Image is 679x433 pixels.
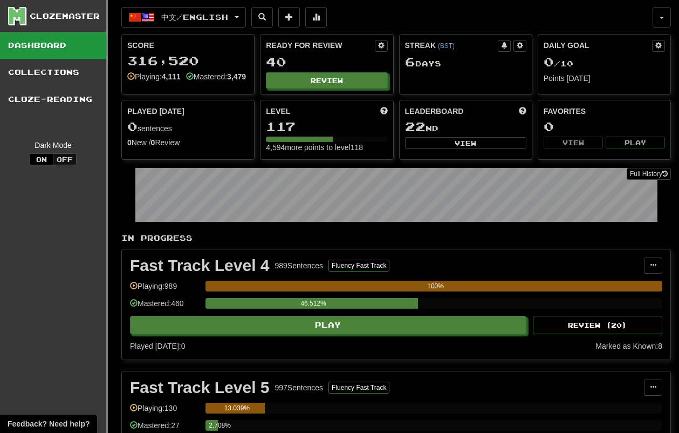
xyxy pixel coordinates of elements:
div: Streak [405,40,498,51]
div: 117 [266,120,387,133]
strong: 4,111 [162,72,181,81]
strong: 3,479 [227,72,246,81]
button: On [30,153,53,165]
div: 0 [544,120,665,133]
a: (BST) [438,42,455,50]
div: Playing: 989 [130,281,200,299]
a: Full History [627,168,671,180]
div: Mastered: 460 [130,298,200,316]
div: Marked as Known: 8 [595,341,662,351]
div: Day s [405,55,526,69]
span: Played [DATE]: 0 [130,342,185,350]
button: Search sentences [251,7,273,28]
div: Favorites [544,106,665,117]
button: Off [53,153,77,165]
span: Played [DATE] [127,106,184,117]
span: Level [266,106,290,117]
div: Dark Mode [8,140,98,151]
p: In Progress [121,233,671,243]
div: Score [127,40,249,51]
div: 316,520 [127,54,249,67]
div: Mastered: [186,71,246,82]
div: Ready for Review [266,40,374,51]
button: Play [130,316,526,334]
div: Fast Track Level 4 [130,258,270,274]
div: 4,594 more points to level 118 [266,142,387,153]
button: View [544,137,603,148]
div: 2.708% [209,420,218,431]
div: 997 Sentences [275,382,324,393]
span: / 10 [544,59,573,68]
strong: 0 [127,138,132,147]
strong: 0 [151,138,155,147]
div: Playing: 130 [130,403,200,421]
button: Add sentence to collection [278,7,300,28]
div: Daily Goal [544,40,652,52]
button: Play [606,137,665,148]
span: 中文 / English [161,12,228,22]
span: Leaderboard [405,106,464,117]
button: 中文/English [121,7,246,28]
span: This week in points, UTC [519,106,526,117]
div: 989 Sentences [275,260,324,271]
div: 100% [209,281,662,292]
span: Score more points to level up [380,106,388,117]
button: Review (20) [533,316,662,334]
div: Points [DATE] [544,73,665,84]
button: More stats [305,7,327,28]
div: Clozemaster [30,11,100,22]
button: Fluency Fast Track [328,260,389,272]
span: 22 [405,119,426,134]
div: Fast Track Level 5 [130,380,270,396]
span: 6 [405,54,415,69]
div: sentences [127,120,249,134]
span: 0 [544,54,554,69]
button: Review [266,72,387,89]
div: 46.512% [209,298,418,309]
span: 0 [127,119,138,134]
div: 40 [266,55,387,69]
div: Playing: [127,71,181,82]
button: View [405,137,526,149]
div: 13.039% [209,403,265,414]
button: Fluency Fast Track [328,382,389,394]
div: New / Review [127,137,249,148]
div: nd [405,120,526,134]
span: Open feedback widget [8,418,90,429]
